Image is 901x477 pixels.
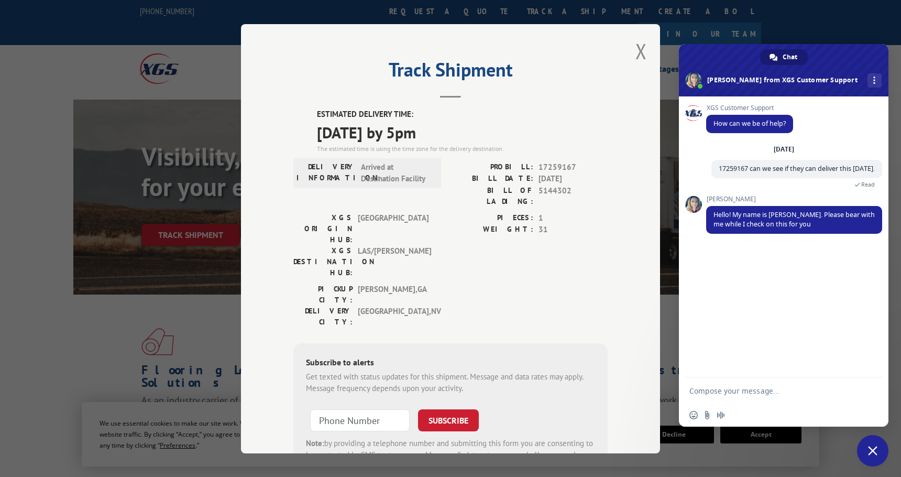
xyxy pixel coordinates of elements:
label: BILL DATE: [450,173,533,185]
div: by providing a telephone number and submitting this form you are consenting to be contacted by SM... [306,437,595,473]
input: Phone Number [310,409,410,431]
span: [DATE] by 5pm [317,120,608,144]
label: WEIGHT: [450,224,533,236]
span: Hello! My name is [PERSON_NAME]. Please bear with me while I check on this for you [713,210,875,229]
label: PICKUP CITY: [293,283,353,305]
label: PIECES: [450,212,533,224]
label: XGS DESTINATION HUB: [293,245,353,278]
span: 17259167 [539,161,608,173]
span: Audio message [717,411,725,419]
span: 1 [539,212,608,224]
div: Chat [760,49,808,65]
span: 17259167 can we see if they can deliver this [DATE]. [719,164,875,173]
div: The estimated time is using the time zone for the delivery destination. [317,144,608,153]
h2: Track Shipment [293,62,608,82]
span: How can we be of help? [713,119,786,128]
span: Chat [783,49,797,65]
span: [PERSON_NAME] [706,196,882,203]
div: Subscribe to alerts [306,355,595,371]
span: [PERSON_NAME] , GA [358,283,428,305]
strong: Note: [306,438,324,448]
div: Close chat [857,435,888,467]
div: [DATE] [774,146,794,153]
label: DELIVERY INFORMATION: [296,161,356,185]
span: Read [861,181,875,188]
label: XGS ORIGIN HUB: [293,212,353,245]
span: [DATE] [539,173,608,185]
label: ESTIMATED DELIVERY TIME: [317,109,608,121]
span: Send a file [703,411,711,419]
span: LAS/[PERSON_NAME] [358,245,428,278]
textarea: Compose your message... [689,386,855,396]
div: Get texted with status updates for this shipment. Message and data rates may apply. Message frequ... [306,371,595,394]
div: More channels [867,73,882,88]
label: BILL OF LADING: [450,185,533,207]
span: 5144302 [539,185,608,207]
button: Close modal [635,37,647,65]
span: 31 [539,224,608,236]
label: PROBILL: [450,161,533,173]
button: SUBSCRIBE [418,409,479,431]
label: DELIVERY CITY: [293,305,353,327]
span: [GEOGRAPHIC_DATA] [358,212,428,245]
span: [GEOGRAPHIC_DATA] , NV [358,305,428,327]
span: Insert an emoji [689,411,698,419]
span: Arrived at Destination Facility [361,161,432,185]
span: XGS Customer Support [706,104,793,112]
